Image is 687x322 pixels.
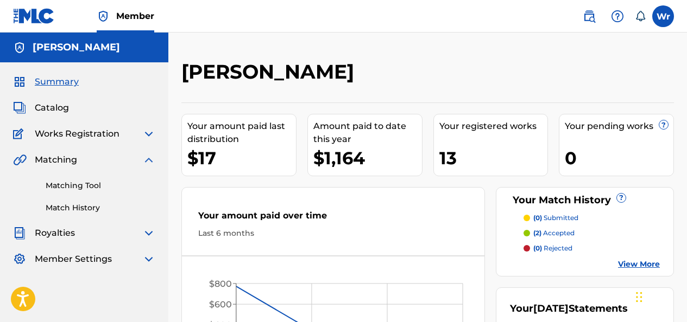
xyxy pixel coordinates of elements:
[533,228,575,238] p: accepted
[46,202,155,214] a: Match History
[35,101,69,114] span: Catalog
[46,180,155,191] a: Matching Tool
[439,120,548,133] div: Your registered works
[510,193,660,208] div: Your Match History
[209,299,232,310] tspan: $600
[35,227,75,240] span: Royalties
[142,253,155,266] img: expand
[578,5,600,27] a: Public Search
[617,194,626,202] span: ?
[607,5,628,27] div: Help
[209,279,232,289] tspan: $800
[313,146,422,170] div: $1,164
[636,281,642,313] div: Drag
[635,11,646,22] div: Notifications
[533,229,541,237] span: (2)
[13,101,26,114] img: Catalog
[35,253,112,266] span: Member Settings
[13,227,26,240] img: Royalties
[510,301,628,316] div: Your Statements
[524,228,660,238] a: (2) accepted
[633,270,687,322] iframe: Chat Widget
[13,75,79,88] a: SummarySummary
[524,243,660,253] a: (0) rejected
[652,5,674,27] div: User Menu
[611,10,624,23] img: help
[533,302,569,314] span: [DATE]
[13,41,26,54] img: Accounts
[198,228,468,239] div: Last 6 months
[313,120,422,146] div: Amount paid to date this year
[13,75,26,88] img: Summary
[187,120,296,146] div: Your amount paid last distribution
[659,120,668,129] span: ?
[13,153,27,166] img: Matching
[142,127,155,140] img: expand
[439,146,548,170] div: 13
[524,213,660,223] a: (0) submitted
[583,10,596,23] img: search
[187,146,296,170] div: $17
[181,60,360,84] h2: [PERSON_NAME]
[35,153,77,166] span: Matching
[618,259,660,270] a: View More
[13,127,27,140] img: Works Registration
[33,41,120,54] h5: willie ruff
[13,253,26,266] img: Member Settings
[533,243,572,253] p: rejected
[565,120,673,133] div: Your pending works
[13,8,55,24] img: MLC Logo
[533,213,578,223] p: submitted
[97,10,110,23] img: Top Rightsholder
[142,227,155,240] img: expand
[533,214,542,222] span: (0)
[198,209,468,228] div: Your amount paid over time
[533,244,542,252] span: (0)
[35,127,119,140] span: Works Registration
[116,10,154,22] span: Member
[142,153,155,166] img: expand
[13,101,69,114] a: CatalogCatalog
[35,75,79,88] span: Summary
[565,146,673,170] div: 0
